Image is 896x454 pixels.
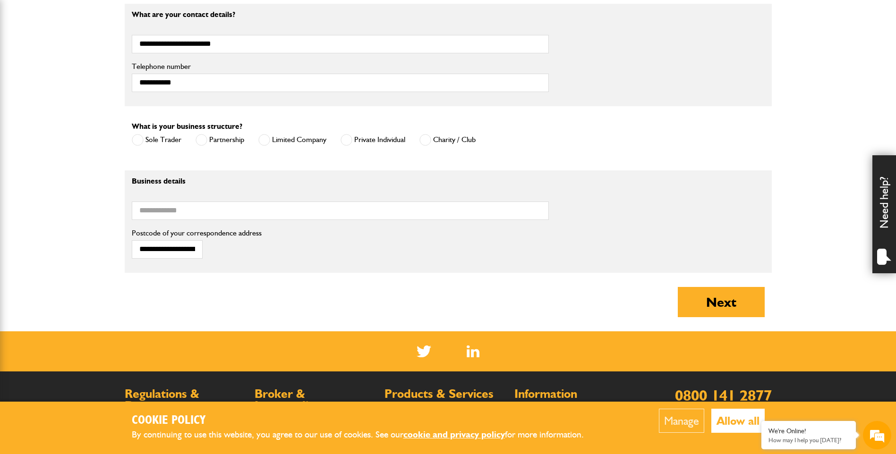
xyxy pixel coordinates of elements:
[467,345,479,357] img: Linked In
[132,177,549,185] p: Business details
[196,134,244,146] label: Partnership
[417,345,431,357] img: Twitter
[12,87,172,108] input: Enter your last name
[384,388,505,400] h2: Products & Services
[403,429,505,440] a: cookie and privacy policy
[132,123,242,130] label: What is your business structure?
[514,388,635,400] h2: Information
[49,53,159,65] div: Chat with us now
[678,287,765,317] button: Next
[467,345,479,357] a: LinkedIn
[132,134,181,146] label: Sole Trader
[132,428,599,442] p: By continuing to use this website, you agree to our use of cookies. See our for more information.
[132,11,549,18] p: What are your contact details?
[872,155,896,273] div: Need help?
[125,388,245,412] h2: Regulations & Documents
[675,386,772,404] a: 0800 141 2877
[255,388,375,412] h2: Broker & Intermediary
[768,437,849,444] p: How may I help you today?
[132,413,599,428] h2: Cookie Policy
[419,134,476,146] label: Charity / Club
[128,291,171,303] em: Start Chat
[659,409,704,433] button: Manage
[132,63,549,70] label: Telephone number
[132,229,276,237] label: Postcode of your correspondence address
[768,427,849,435] div: We're Online!
[12,143,172,164] input: Enter your phone number
[155,5,178,27] div: Minimize live chat window
[12,115,172,136] input: Enter your email address
[258,134,326,146] label: Limited Company
[711,409,765,433] button: Allow all
[12,171,172,283] textarea: Type your message and hit 'Enter'
[16,52,40,66] img: d_20077148190_company_1631870298795_20077148190
[341,134,405,146] label: Private Individual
